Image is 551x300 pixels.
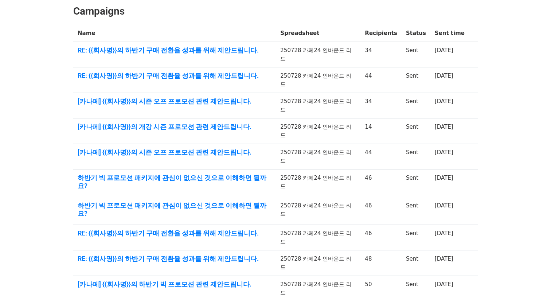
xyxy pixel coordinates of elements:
a: [DATE] [435,281,453,288]
td: Sent [402,67,430,93]
td: Sent [402,225,430,250]
td: 250728 카페24 인바운드 리드 [276,225,360,250]
td: Sent [402,250,430,276]
a: [DATE] [435,175,453,181]
td: 34 [360,42,402,67]
td: Sent [402,42,430,67]
th: Spreadsheet [276,25,360,42]
a: 하반기 빅 프로모션 패키지에 관심이 없으신 것으로 이해하면 될까요? [78,202,271,217]
td: 44 [360,144,402,170]
td: 44 [360,67,402,93]
a: [DATE] [435,256,453,262]
td: 46 [360,225,402,250]
td: Sent [402,93,430,118]
a: RE: {{회사명}}의 하반기 구매 전환율 성과를 위해 제안드립니다. [78,46,271,54]
th: Recipients [360,25,402,42]
td: Sent [402,144,430,170]
td: 250728 카페24 인바운드 리드 [276,93,360,118]
h2: Campaigns [73,5,478,17]
td: 34 [360,93,402,118]
td: Sent [402,118,430,144]
td: 250728 카페24 인바운드 리드 [276,118,360,144]
a: RE: {{회사명}}의 하반기 구매 전환율 성과를 위해 제안드립니다. [78,255,271,263]
div: 채팅 위젯 [515,265,551,300]
a: [DATE] [435,149,453,156]
td: 46 [360,197,402,225]
a: [DATE] [435,98,453,105]
th: Status [402,25,430,42]
th: Name [73,25,276,42]
td: 250728 카페24 인바운드 리드 [276,170,360,197]
a: [DATE] [435,124,453,130]
a: [DATE] [435,47,453,54]
a: [DATE] [435,230,453,237]
td: 250728 카페24 인바운드 리드 [276,197,360,225]
a: [카나페] {{회사명}}의 개강 시즌 프로모션 관련 제안드립니다. [78,123,271,131]
a: [DATE] [435,73,453,79]
a: [카나페] {{회사명}}의 하반기 빅 프로모션 관련 제안드립니다. [78,280,271,288]
a: RE: {{회사명}}의 하반기 구매 전환율 성과를 위해 제안드립니다. [78,72,271,80]
td: 14 [360,118,402,144]
a: RE: {{회사명}}의 하반기 구매 전환율 성과를 위해 제안드립니다. [78,229,271,237]
td: 48 [360,250,402,276]
a: [카나페] {{회사명}}의 시즌 오프 프로모션 관련 제안드립니다. [78,97,271,105]
th: Sent time [430,25,469,42]
td: 250728 카페24 인바운드 리드 [276,42,360,67]
td: 250728 카페24 인바운드 리드 [276,67,360,93]
td: 46 [360,170,402,197]
a: [카나페] {{회사명}}의 시즌 오프 프로모션 관련 제안드립니다. [78,148,271,156]
td: 250728 카페24 인바운드 리드 [276,144,360,170]
td: Sent [402,170,430,197]
td: 250728 카페24 인바운드 리드 [276,250,360,276]
a: [DATE] [435,202,453,209]
td: Sent [402,197,430,225]
a: 하반기 빅 프로모션 패키지에 관심이 없으신 것으로 이해하면 될까요? [78,174,271,190]
iframe: Chat Widget [515,265,551,300]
